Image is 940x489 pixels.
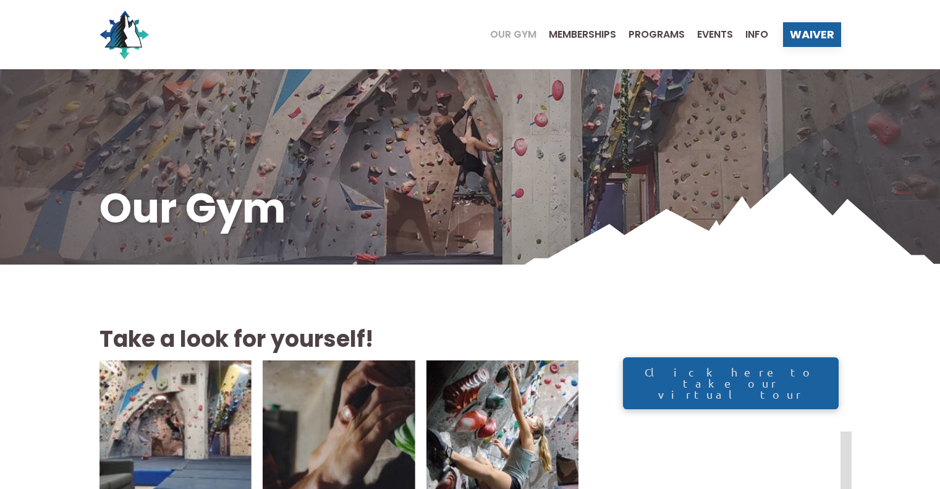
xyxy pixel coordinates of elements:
[616,30,685,40] a: Programs
[636,367,826,400] span: Click here to take our virtual tour
[745,30,768,40] span: Info
[790,29,834,40] span: Waiver
[478,30,536,40] a: Our Gym
[100,324,579,355] h2: Take a look for yourself!
[685,30,733,40] a: Events
[697,30,733,40] span: Events
[783,22,841,47] a: Waiver
[490,30,536,40] span: Our Gym
[733,30,768,40] a: Info
[623,357,838,410] a: Click here to take our virtual tour
[536,30,616,40] a: Memberships
[549,30,616,40] span: Memberships
[629,30,685,40] span: Programs
[100,10,149,59] img: North Wall Logo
